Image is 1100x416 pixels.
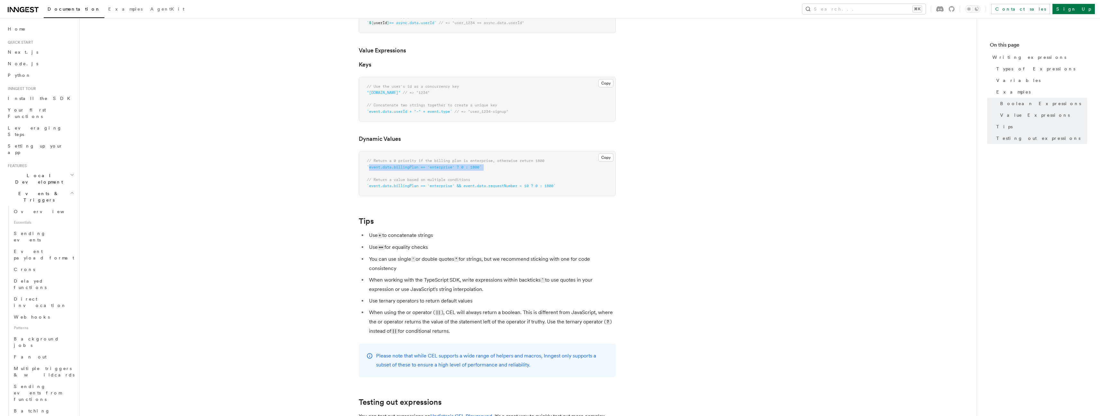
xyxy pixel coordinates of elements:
a: Writing expressions [990,51,1087,63]
span: Multiple triggers & wildcards [14,366,75,377]
a: Leveraging Steps [5,122,75,140]
span: Boolean Expressions [1000,100,1081,107]
span: ${ [369,21,374,25]
span: `event.data.userId + "-" + event.type` [367,109,452,114]
a: Multiple triggers & wildcards [11,363,75,381]
a: Home [5,23,75,35]
p: Please note that while CEL supports a wide range of helpers and macros, Inngest only supports a s... [376,351,608,369]
h4: On this page [990,41,1087,51]
span: Patterns [11,323,75,333]
span: ` [367,21,369,25]
span: Node.js [8,61,38,66]
span: AgentKit [150,6,184,12]
a: Webhooks [11,311,75,323]
a: Documentation [44,2,104,18]
code: ` [541,277,545,283]
a: Value Expressions [359,46,406,55]
a: Python [5,69,75,81]
span: Event payload format [14,249,74,260]
span: // Return a 0 priority if the billing plan is enterprise, otherwise return 1800 [367,158,544,163]
a: Delayed functions [11,275,75,293]
li: Use ternary operators to return default values [367,296,616,305]
a: Node.js [5,58,75,69]
span: Features [5,163,27,168]
a: Install the SDK [5,93,75,104]
button: Local Development [5,170,75,188]
a: Keys [359,60,371,69]
span: Documentation [48,6,101,12]
a: Sending events from functions [11,381,75,405]
span: == async.data.userId` [389,21,436,25]
span: Direct invocation [14,296,66,308]
a: Contact sales [991,4,1050,14]
li: Use for equality checks [367,243,616,252]
kbd: ⌘K [913,6,922,12]
a: Testing out expressions [359,398,442,407]
a: Crons [11,264,75,275]
code: ? [606,319,610,325]
li: When working with the TypeScript SDK, write expressions within backticks to use quotes in your ex... [367,276,616,294]
span: // Concatenate two strings together to create a unique key [367,103,497,107]
a: Your first Functions [5,104,75,122]
span: Writing expressions [992,54,1066,60]
span: Python [8,73,31,78]
span: Sending events [14,231,46,242]
button: Copy [598,153,613,162]
span: // => "user_1234-signup" [454,109,508,114]
span: `event.data.billingPlan == 'enterprise' ? 0 : 1800` [367,165,481,169]
li: When using the or operator ( ), CEL will always return a boolean. This is different from JavaScri... [367,308,616,336]
button: Toggle dark mode [965,5,981,13]
a: Background jobs [11,333,75,351]
button: Copy [598,79,613,87]
code: == [378,245,384,250]
span: Tips [996,123,1013,130]
a: Direct invocation [11,293,75,311]
span: Leveraging Steps [8,125,62,137]
a: Value Expressions [998,109,1087,121]
code: " [454,257,459,262]
span: // Return a value based on multiple conditions [367,177,470,182]
span: Quick start [5,40,33,45]
a: Types of Expressions [994,63,1087,75]
a: Tips [994,121,1087,132]
a: Examples [104,2,146,17]
span: Inngest tour [5,86,36,91]
a: Boolean Expressions [998,98,1087,109]
span: Types of Expressions [996,66,1075,72]
button: Events & Triggers [5,188,75,206]
code: || [391,329,398,334]
button: Search...⌘K [802,4,926,14]
span: // Use the user's id as a concurrency key [367,84,459,89]
span: Testing out expressions [996,135,1080,141]
span: Home [8,26,26,32]
a: Tips [359,217,374,226]
a: Testing out expressions [994,132,1087,144]
a: Fan out [11,351,75,363]
span: Local Development [5,172,70,185]
span: // => "1234" [403,90,430,95]
span: `event.data.billingPlan == 'enterprise' && event.data.requestNumber < 10 ? 0 : 1800` [367,184,556,188]
span: "[DOMAIN_NAME]" [367,90,400,95]
span: Setting up your app [8,143,63,155]
a: Setting up your app [5,140,75,158]
span: } [387,21,389,25]
a: Variables [994,75,1087,86]
a: Examples [994,86,1087,98]
span: Sending events from functions [14,384,62,402]
span: Examples [996,89,1031,95]
code: ' [411,257,416,262]
a: AgentKit [146,2,188,17]
span: Background jobs [14,336,59,348]
span: Crons [14,267,35,272]
span: userId [374,21,387,25]
a: Sign Up [1052,4,1095,14]
span: Install the SDK [8,96,74,101]
code: + [378,233,382,238]
code: || [435,310,442,315]
li: You can use single or double quotes for strings, but we recommend sticking with one for code cons... [367,255,616,273]
span: Essentials [11,217,75,228]
span: Variables [996,77,1041,84]
a: Event payload format [11,246,75,264]
span: // Alternatively, you can use JavaScript string interpolation for wait for event [367,14,547,19]
a: Overview [11,206,75,217]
